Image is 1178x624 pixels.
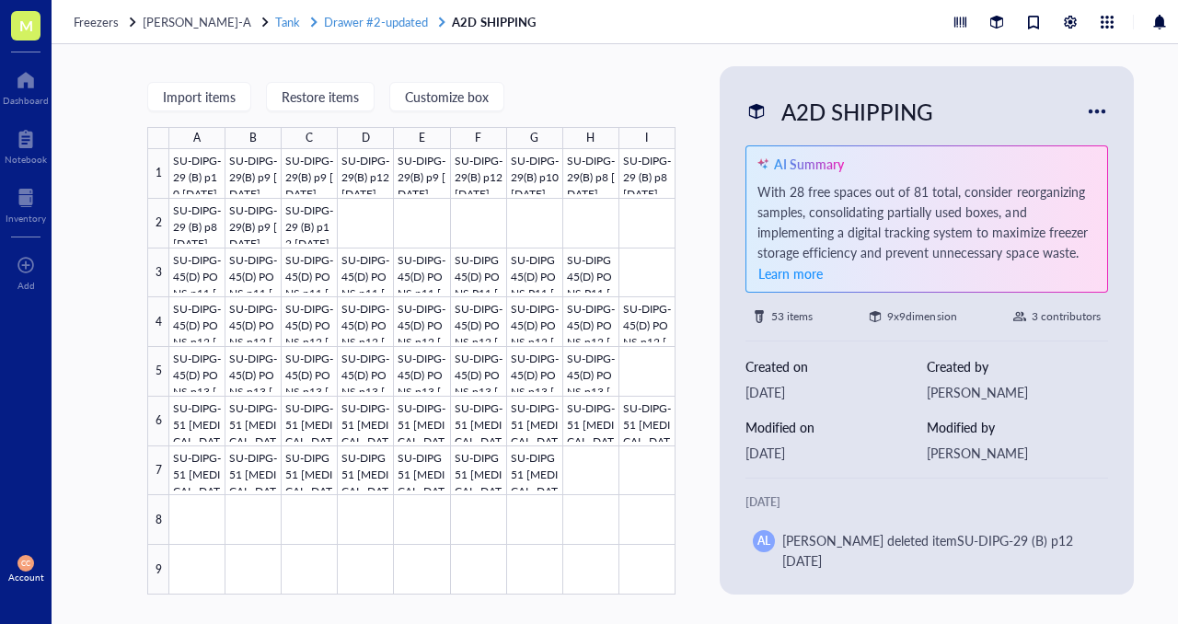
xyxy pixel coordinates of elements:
[530,127,538,149] div: G
[5,154,47,165] div: Notebook
[3,95,49,106] div: Dashboard
[275,14,448,30] a: TankDrawer #2-updated
[5,124,47,165] a: Notebook
[143,14,271,30] a: [PERSON_NAME]-A
[282,89,359,104] span: Restore items
[389,82,504,111] button: Customize box
[773,92,941,131] div: A2D SHIPPING
[475,127,481,149] div: F
[249,127,257,149] div: B
[143,13,251,30] span: [PERSON_NAME]-A
[405,89,489,104] span: Customize box
[147,82,251,111] button: Import items
[17,280,35,291] div: Add
[419,127,425,149] div: E
[3,65,49,106] a: Dashboard
[147,199,169,248] div: 2
[147,446,169,496] div: 7
[645,127,648,149] div: I
[8,572,44,583] div: Account
[758,264,823,283] span: Learn more
[6,183,46,224] a: Inventory
[771,307,813,326] div: 53 items
[147,495,169,545] div: 8
[74,14,139,30] a: Freezers
[193,127,201,149] div: A
[147,149,169,199] div: 1
[586,127,595,149] div: H
[324,13,428,30] span: Drawer #2-updated
[782,530,1086,571] div: [PERSON_NAME] deleted item
[163,89,236,104] span: Import items
[927,417,1108,437] div: Modified by
[147,347,169,397] div: 5
[147,545,169,595] div: 9
[745,493,1108,512] div: [DATE]
[757,533,770,549] span: AL
[927,443,1108,463] div: [PERSON_NAME]
[74,13,119,30] span: Freezers
[6,213,46,224] div: Inventory
[306,127,313,149] div: C
[452,14,538,30] a: A2D SHIPPING
[745,382,927,402] div: [DATE]
[147,248,169,298] div: 3
[1032,307,1101,326] div: 3 contributors
[362,127,370,149] div: D
[745,443,927,463] div: [DATE]
[757,181,1096,284] div: With 28 free spaces out of 81 total, consider reorganizing samples, consolidating partially used ...
[745,417,927,437] div: Modified on
[757,262,824,284] button: Learn more
[147,297,169,347] div: 4
[266,82,375,111] button: Restore items
[745,356,927,376] div: Created on
[774,154,844,174] div: AI Summary
[21,559,31,567] span: CC
[19,14,33,37] span: M
[927,356,1108,376] div: Created by
[927,382,1108,402] div: [PERSON_NAME]
[887,307,956,326] div: 9 x 9 dimension
[147,397,169,446] div: 6
[275,13,300,30] span: Tank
